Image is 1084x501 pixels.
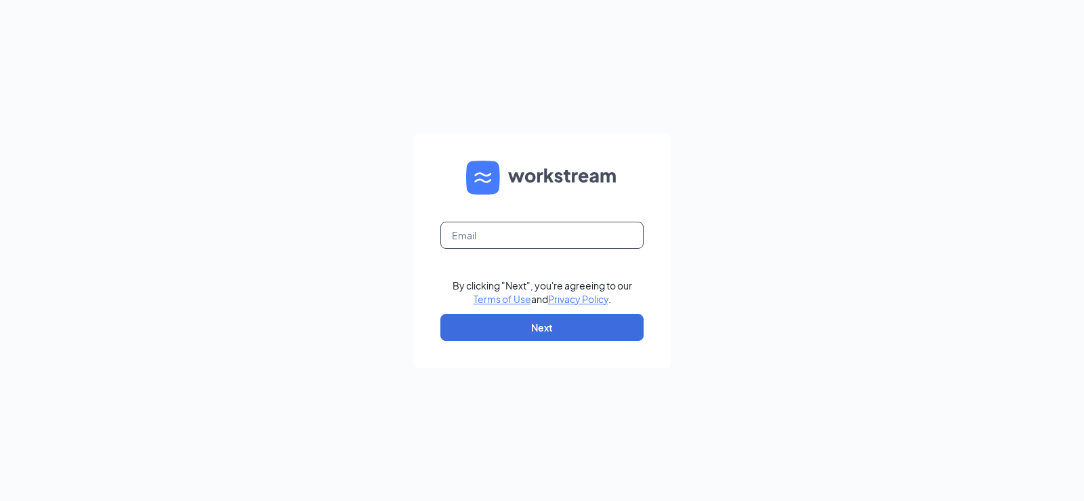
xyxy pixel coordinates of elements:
input: Email [440,222,644,249]
a: Privacy Policy [548,293,608,305]
img: WS logo and Workstream text [466,161,618,195]
button: Next [440,314,644,341]
div: By clicking "Next", you're agreeing to our and . [453,279,632,306]
a: Terms of Use [474,293,531,305]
